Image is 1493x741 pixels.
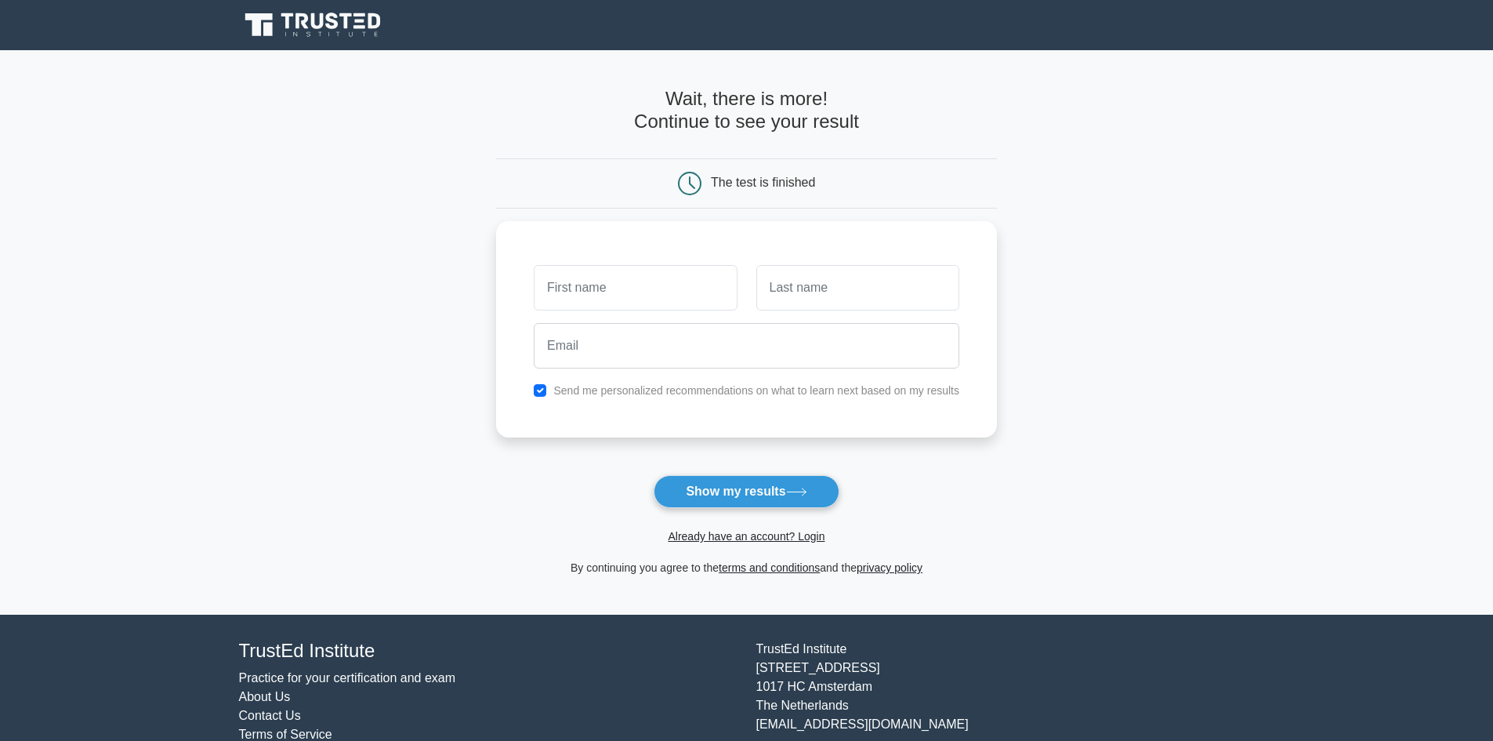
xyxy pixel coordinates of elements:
div: The test is finished [711,176,815,189]
input: Last name [756,265,959,311]
button: Show my results [654,475,839,508]
div: By continuing you agree to the and the [487,558,1006,577]
a: Already have an account? Login [668,530,824,543]
a: privacy policy [857,561,922,574]
a: terms and conditions [719,561,820,574]
a: About Us [239,690,291,703]
a: Terms of Service [239,728,332,741]
h4: TrustEd Institute [239,640,737,663]
a: Practice for your certification and exam [239,671,456,685]
input: Email [534,323,959,369]
label: Send me personalized recommendations on what to learn next based on my results [553,384,959,397]
h4: Wait, there is more! Continue to see your result [496,88,997,133]
a: Contact Us [239,709,301,722]
input: First name [534,265,737,311]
